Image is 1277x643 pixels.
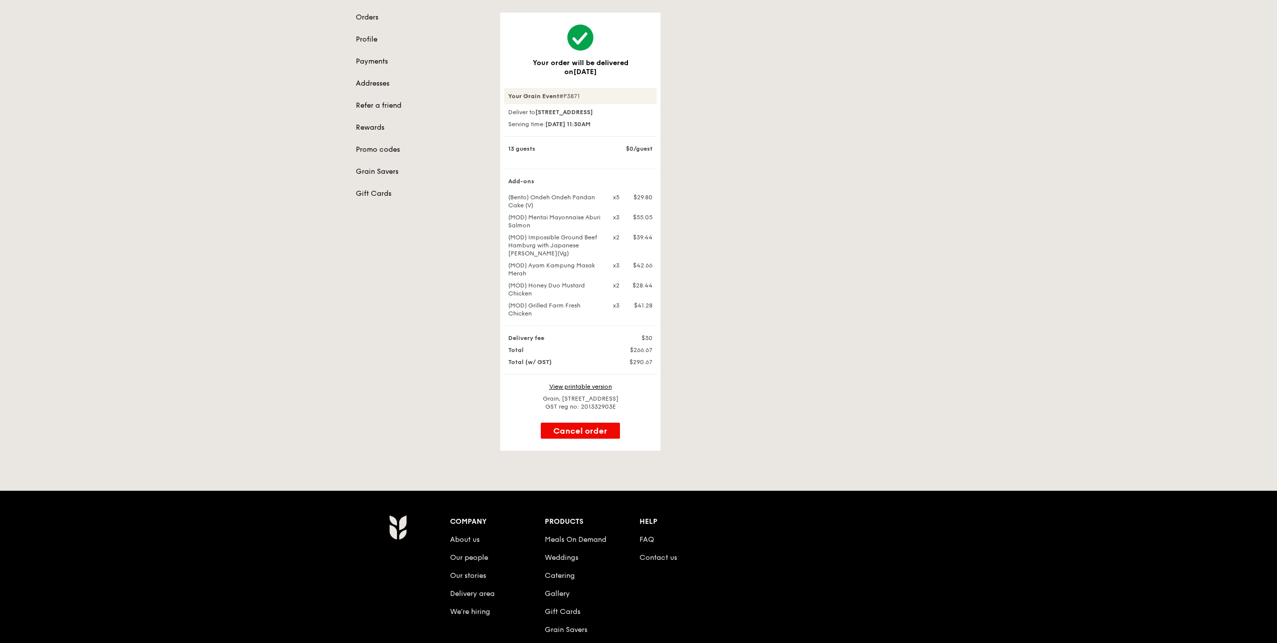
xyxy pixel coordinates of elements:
[545,607,580,616] a: Gift Cards
[545,571,575,580] a: Catering
[619,261,659,269] div: $42.66
[619,301,659,309] div: $41.28
[356,13,488,23] a: Orders
[606,301,619,309] div: x3
[508,335,544,342] strong: Delivery fee
[502,193,606,209] div: (Bento) Ondeh Ondeh Pandan Cake (V)
[450,553,488,562] a: Our people
[450,607,490,616] a: We’re hiring
[545,589,570,598] a: Gallery
[356,123,488,133] a: Rewards
[356,57,488,67] a: Payments
[502,177,659,185] div: Add-ons
[619,193,659,201] div: $29.80
[619,233,659,241] div: $39.44
[606,281,619,289] div: x2
[508,359,552,366] strong: Total (w/ GST)
[508,93,559,100] strong: Your Grain Event
[545,625,587,634] a: Grain Savers
[502,261,606,277] div: (MOD) Ayam Kampung Masak Merah
[541,423,620,439] button: Cancel order
[504,120,657,128] div: Serving time:
[450,515,545,529] div: Company
[606,346,659,354] div: $266.67
[356,101,488,111] a: Refer a friend
[606,193,619,201] div: x5
[504,88,657,104] div: #P3871
[502,233,606,257] div: (MOD) Impossible Ground Beef Hamburg with Japanese [PERSON_NAME](Vg)
[389,515,406,540] img: Grain
[606,358,659,366] div: $290.67
[606,261,619,269] div: x3
[502,213,606,229] div: (MOD) Mentai Mayonnaise Aburi Salmon
[545,553,578,562] a: Weddings
[356,189,488,199] a: Gift Cards
[356,35,488,45] a: Profile
[606,233,619,241] div: x2
[504,108,657,116] div: Deliver to
[549,383,612,390] a: View printable version
[640,535,654,544] a: FAQ
[640,553,677,562] a: Contact us
[573,68,597,76] span: [DATE]
[450,571,486,580] a: Our stories
[640,515,734,529] div: Help
[502,301,606,317] div: (MOD) Grilled Farm Fresh Chicken
[606,145,659,153] div: $0/guest
[619,281,659,289] div: $28.44
[356,79,488,89] a: Addresses
[356,145,488,155] a: Promo codes
[502,281,606,297] div: (MOD) Honey Duo Mustard Chicken
[508,347,524,354] strong: Total
[450,535,480,544] a: About us
[535,109,593,116] strong: [STREET_ADDRESS]
[545,515,640,529] div: Products
[619,213,659,221] div: $55.05
[504,395,657,411] div: Grain, [STREET_ADDRESS] GST reg no: 201332903E
[545,535,606,544] a: Meals On Demand
[545,121,590,128] strong: [DATE] 11:30AM
[516,59,645,76] h3: Your order will be delivered on
[450,589,495,598] a: Delivery area
[606,334,659,342] div: $30
[356,167,488,177] a: Grain Savers
[502,145,606,153] div: 13 guests
[606,213,619,221] div: x3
